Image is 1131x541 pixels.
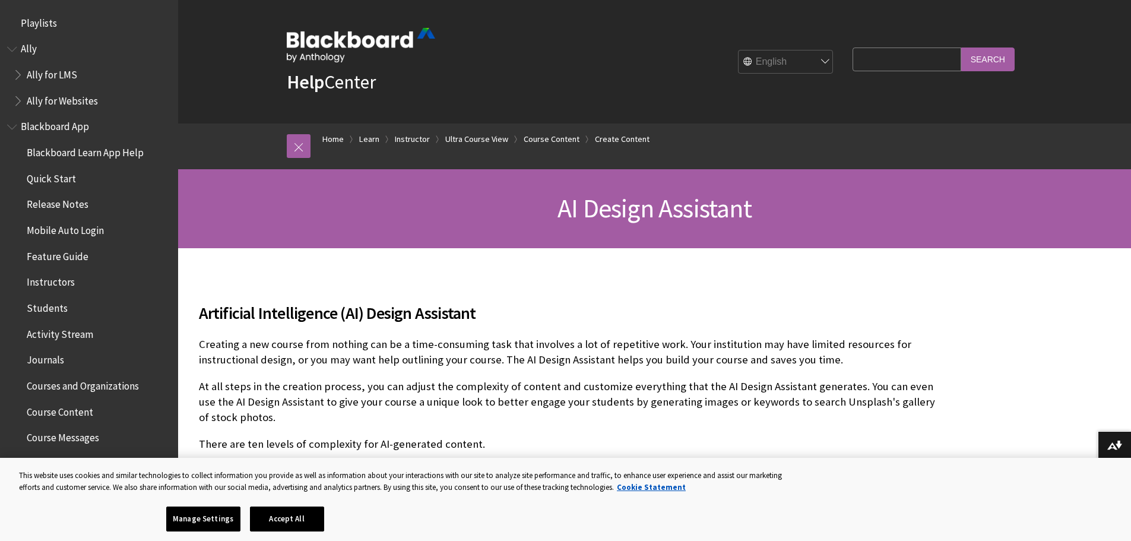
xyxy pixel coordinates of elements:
[19,470,792,493] div: This website uses cookies and similar technologies to collect information you provide as well as ...
[27,324,93,340] span: Activity Stream
[395,132,430,147] a: Instructor
[199,337,935,368] p: Creating a new course from nothing can be a time-consuming task that involves a lot of repetitive...
[524,132,579,147] a: Course Content
[27,273,75,289] span: Instructors
[166,507,240,531] button: Manage Settings
[27,169,76,185] span: Quick Start
[199,300,935,325] span: Artificial Intelligence (AI) Design Assistant
[27,376,139,392] span: Courses and Organizations
[322,132,344,147] a: Home
[27,298,68,314] span: Students
[739,50,834,74] select: Site Language Selector
[27,91,98,107] span: Ally for Websites
[287,28,435,62] img: Blackboard by Anthology
[27,195,88,211] span: Release Notes
[287,70,376,94] a: HelpCenter
[557,192,752,224] span: AI Design Assistant
[961,48,1015,71] input: Search
[27,143,144,159] span: Blackboard Learn App Help
[27,246,88,262] span: Feature Guide
[27,65,77,81] span: Ally for LMS
[359,132,379,147] a: Learn
[617,482,686,492] a: More information about your privacy, opens in a new tab
[21,39,37,55] span: Ally
[7,39,171,111] nav: Book outline for Anthology Ally Help
[250,507,324,531] button: Accept All
[445,132,508,147] a: Ultra Course View
[27,220,104,236] span: Mobile Auto Login
[287,70,324,94] strong: Help
[199,379,935,426] p: At all steps in the creation process, you can adjust the complexity of content and customize ever...
[21,13,57,29] span: Playlists
[27,428,99,444] span: Course Messages
[21,117,89,133] span: Blackboard App
[27,402,93,418] span: Course Content
[595,132,650,147] a: Create Content
[27,454,92,470] span: Offline Content
[27,350,64,366] span: Journals
[199,436,935,452] p: There are ten levels of complexity for AI-generated content.
[7,13,171,33] nav: Book outline for Playlists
